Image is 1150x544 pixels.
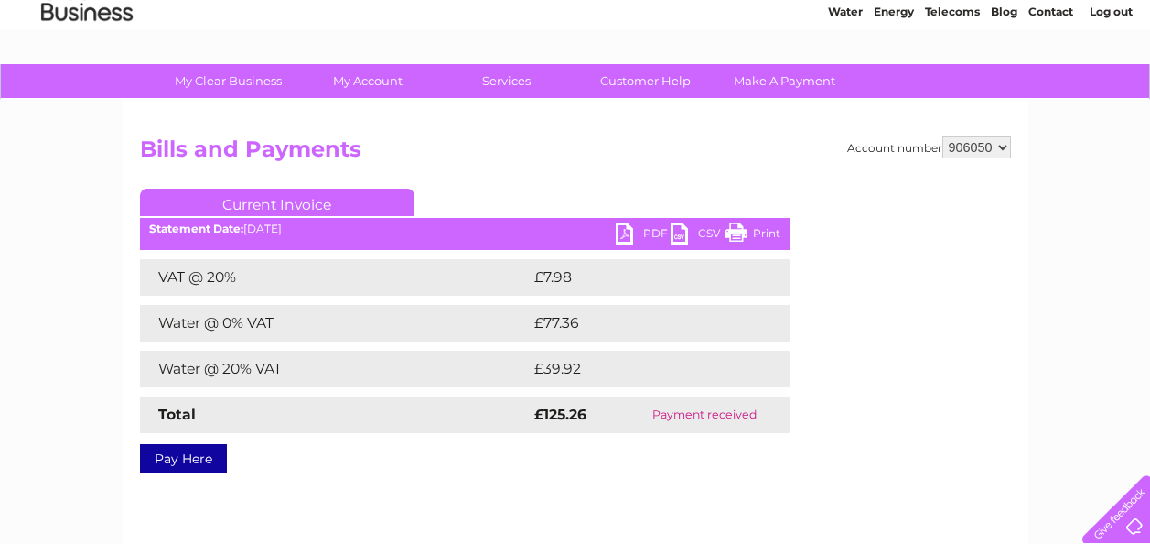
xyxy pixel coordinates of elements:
strong: £125.26 [534,406,586,423]
td: VAT @ 20% [140,259,530,296]
a: Energy [874,78,914,92]
a: Make A Payment [709,64,860,98]
a: Contact [1028,78,1073,92]
td: £39.92 [530,351,753,387]
td: Water @ 20% VAT [140,351,530,387]
td: £7.98 [530,259,747,296]
b: Statement Date: [149,222,243,235]
td: Water @ 0% VAT [140,305,530,342]
a: Print [725,223,780,249]
a: 0333 014 3131 [805,9,931,32]
a: Telecoms [925,78,980,92]
td: £77.36 [530,305,752,342]
div: Clear Business is a trading name of Verastar Limited (registered in [GEOGRAPHIC_DATA] No. 3667643... [144,10,1008,89]
a: Blog [991,78,1017,92]
img: logo.png [40,48,134,103]
a: Water [828,78,863,92]
div: [DATE] [140,223,790,235]
a: Current Invoice [140,189,414,216]
a: Pay Here [140,444,227,473]
a: Log out [1090,78,1133,92]
strong: Total [158,406,196,423]
div: Account number [847,136,1011,158]
a: My Account [292,64,443,98]
h2: Bills and Payments [140,136,1011,171]
a: CSV [671,223,725,249]
td: Payment received [620,397,789,433]
a: PDF [616,223,671,249]
a: Customer Help [570,64,721,98]
a: Services [431,64,582,98]
a: My Clear Business [153,64,304,98]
